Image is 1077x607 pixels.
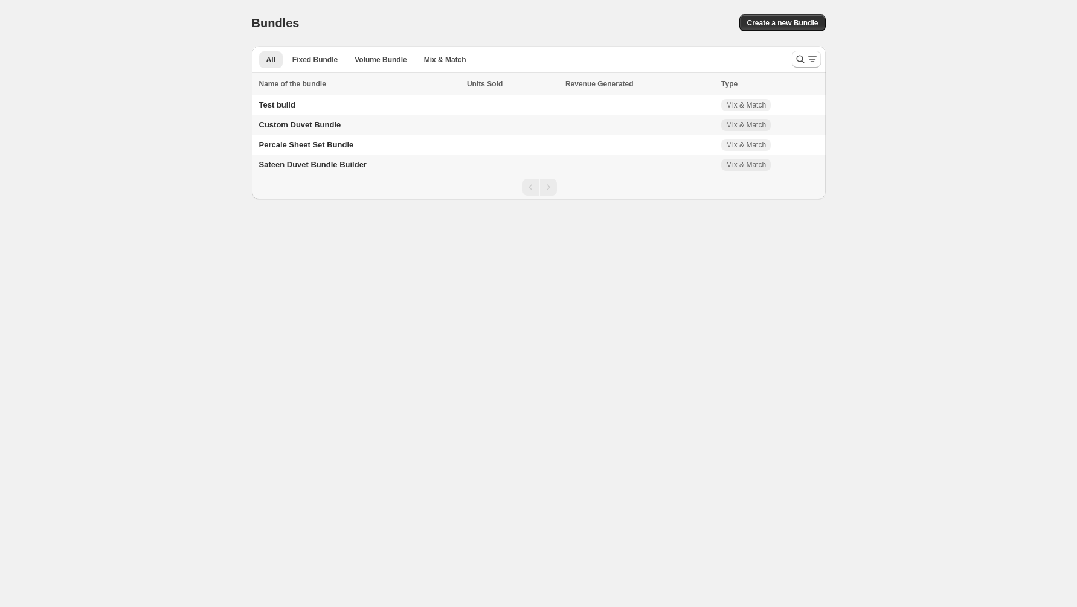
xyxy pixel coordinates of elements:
[259,160,367,169] span: Sateen Duvet Bundle Builder
[721,78,818,90] div: Type
[259,120,341,129] span: Custom Duvet Bundle
[726,120,766,130] span: Mix & Match
[259,78,460,90] div: Name of the bundle
[726,160,766,170] span: Mix & Match
[355,55,407,65] span: Volume Bundle
[467,78,503,90] span: Units Sold
[292,55,338,65] span: Fixed Bundle
[424,55,466,65] span: Mix & Match
[739,14,825,31] button: Create a new Bundle
[747,18,818,28] span: Create a new Bundle
[252,175,826,199] nav: Pagination
[565,78,646,90] button: Revenue Generated
[259,100,295,109] span: Test build
[252,16,300,30] h1: Bundles
[726,100,766,110] span: Mix & Match
[467,78,515,90] button: Units Sold
[726,140,766,150] span: Mix & Match
[266,55,275,65] span: All
[792,51,821,68] button: Search and filter results
[259,140,354,149] span: Percale Sheet Set Bundle
[565,78,634,90] span: Revenue Generated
